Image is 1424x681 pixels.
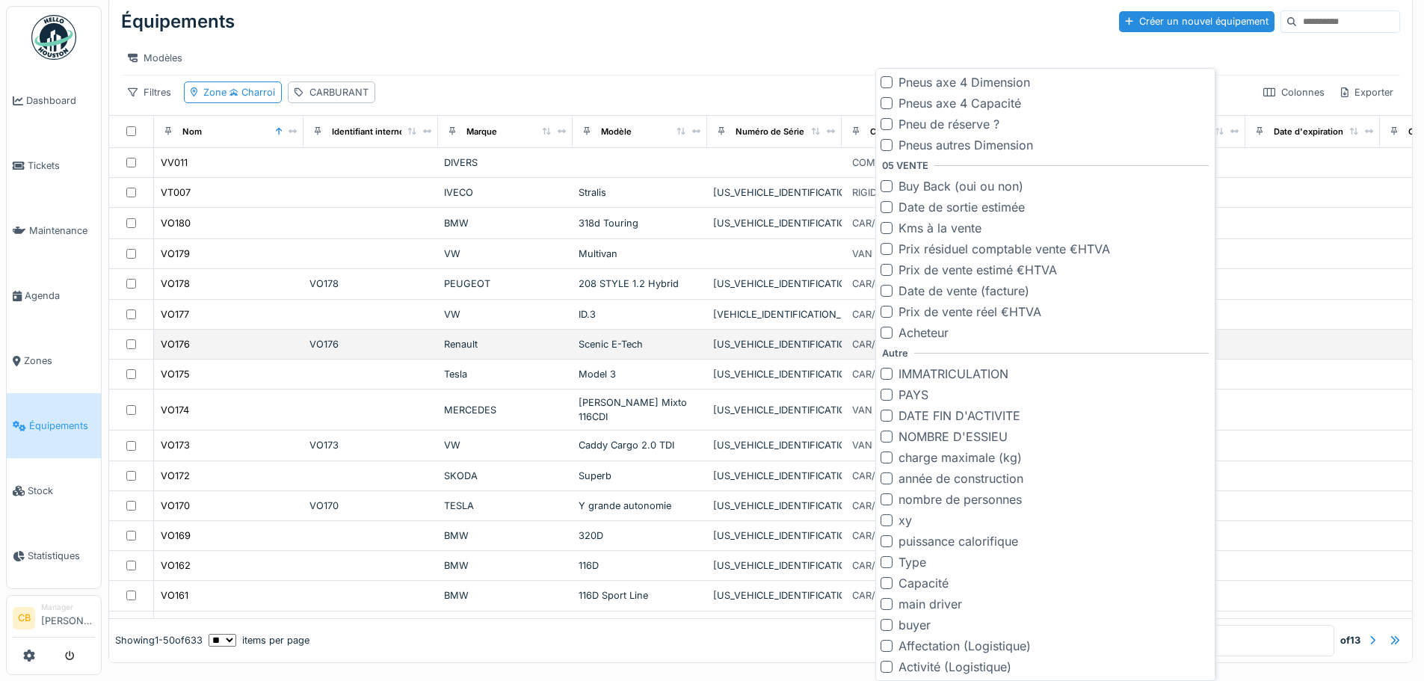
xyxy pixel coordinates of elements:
div: 05 VENTE [882,158,928,173]
div: année de construction [899,469,1023,487]
div: [US_VEHICLE_IDENTIFICATION_NUMBER] [713,185,836,200]
span: Zones [24,354,95,368]
div: BMW [444,216,567,230]
span: Statistiques [28,549,95,563]
span: Dashboard [26,93,95,108]
div: Identifiant interne [332,126,404,138]
div: Showing 1 - 50 of 633 [115,633,203,647]
li: [PERSON_NAME] [41,602,95,634]
div: CAR/ VOITURE [852,499,920,513]
div: puissance calorifique [899,532,1018,550]
div: VO176 [161,337,190,351]
div: ID.3 [579,307,701,321]
div: 208 STYLE 1.2 Hybrid [579,277,701,291]
div: Prix résiduel comptable vente €HTVA [899,240,1110,258]
div: Scenic E-Tech [579,337,701,351]
div: BMW [444,529,567,543]
div: DIVERS [444,155,567,170]
div: MERCEDES [444,403,567,417]
div: charge maximale (kg) [899,449,1022,466]
div: CAR/ VOITURE [852,558,920,573]
div: 320D [579,529,701,543]
div: Model 3 [579,367,701,381]
div: Numéro de Série [736,126,804,138]
div: VAN / CAMIONNETTE [852,247,953,261]
div: Catégories d'équipement [870,126,974,138]
div: Capacité [899,574,949,592]
div: [US_VEHICLE_IDENTIFICATION_NUMBER] [713,588,836,603]
div: VO161 [161,588,188,603]
div: Pneus axe 4 Capacité [899,94,1021,112]
div: Nom [182,126,202,138]
span: Charroi [226,87,275,98]
div: Superb [579,469,701,483]
div: xy [899,511,912,529]
div: VO174 [161,403,189,417]
div: VO162 [161,558,191,573]
div: buyer [899,616,931,634]
div: [PERSON_NAME] Mixto 116CDI [579,395,701,424]
div: Prix de vente réel €HTVA [899,303,1041,321]
div: VO169 [161,529,191,543]
div: Pneus axe 4 Dimension [899,73,1030,91]
div: Créer un nouvel équipement [1119,11,1274,31]
div: Pneu de réserve ? [899,115,999,133]
div: VO176 [309,337,432,351]
div: VV011 [161,155,188,170]
div: VW [444,438,567,452]
div: VO179 [161,247,190,261]
div: IVECO [444,185,567,200]
div: [US_VEHICLE_IDENTIFICATION_NUMBER] [713,216,836,230]
div: Date d'expiration [1274,126,1343,138]
div: VW [444,247,567,261]
div: [US_VEHICLE_IDENTIFICATION_NUMBER] [713,337,836,351]
div: BMW [444,558,567,573]
div: Activité (Logistique) [899,658,1011,676]
div: VO173 [161,438,190,452]
div: Manager [41,602,95,613]
div: Marque [466,126,497,138]
div: items per page [209,633,309,647]
div: RIGID BODY/ PORTEUR / CAMION [852,185,1008,200]
div: Stralis [579,185,701,200]
span: Maintenance [29,224,95,238]
div: IMMATRICULATION [899,365,1008,383]
div: BMW [444,588,567,603]
div: CAR/ VOITURE [852,367,920,381]
div: Renault [444,337,567,351]
span: Tickets [28,158,95,173]
span: Stock [28,484,95,498]
div: [US_VEHICLE_IDENTIFICATION_NUMBER] [713,367,836,381]
div: VO180 [161,216,191,230]
div: [US_VEHICLE_IDENTIFICATION_NUMBER] [713,529,836,543]
div: VO178 [309,277,432,291]
li: CB [13,607,35,629]
div: VO173 [309,438,432,452]
div: VW [444,307,567,321]
div: Modèles [121,47,189,69]
div: PEUGEOT [444,277,567,291]
div: [VEHICLE_IDENTIFICATION_NUMBER] [713,307,836,321]
div: Modèle [601,126,632,138]
div: Buy Back (oui ou non) [899,177,1023,195]
div: Autre [882,346,908,360]
span: Équipements [29,419,95,433]
div: Zone [203,85,275,99]
div: VO172 [161,469,190,483]
div: [US_VEHICLE_IDENTIFICATION_NUMBER] [713,499,836,513]
div: CAR/ VOITURE [852,469,920,483]
div: 116D Sport Line [579,588,701,603]
div: VO170 [309,499,432,513]
div: Acheteur [899,324,949,342]
div: CAR/ VOITURE [852,216,920,230]
div: PAYS [899,386,928,404]
div: CAR/ VOITURE [852,337,920,351]
div: VAN / CAMIONNETTE [852,403,953,417]
div: CAR/ VOITURE [852,588,920,603]
div: COMMERCIAL PLATE [852,155,949,170]
div: Date de sortie estimée [899,198,1025,216]
div: Date de vente (facture) [899,282,1029,300]
div: NOMBRE D'ESSIEU [899,428,1008,446]
div: VO177 [161,307,189,321]
div: Exporter [1334,81,1400,103]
